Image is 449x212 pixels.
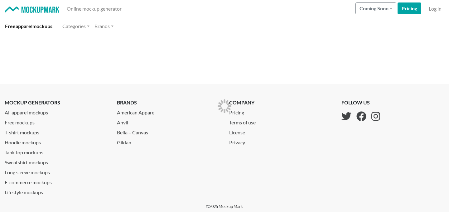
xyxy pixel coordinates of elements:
[219,204,243,209] a: Mockup Mark
[117,136,220,146] a: Gildan
[341,99,380,106] p: follow us
[229,99,261,106] p: company
[5,136,108,146] a: Hoodie mockups
[5,176,108,186] a: E-commerce mockups
[229,126,261,136] a: License
[60,20,92,32] a: Categories
[117,116,220,126] a: Anvil
[5,106,108,116] a: All apparel mockups
[5,166,108,176] a: Long sleeve mockups
[229,136,261,146] a: Privacy
[5,126,108,136] a: T-shirt mockups
[229,106,261,116] a: Pricing
[16,23,32,29] span: apparel
[398,2,421,14] a: Pricing
[64,2,124,15] a: Online mockup generator
[355,2,396,14] button: Coming Soon
[117,99,220,106] p: brands
[5,99,108,106] p: mockup generators
[5,156,108,166] a: Sweatshirt mockups
[5,7,59,13] img: Mockup Mark
[5,116,108,126] a: Free mockups
[5,186,108,196] a: Lifestyle mockups
[2,20,55,32] a: Freeapparelmockups
[206,204,243,210] p: © 2025
[5,146,108,156] a: Tank top mockups
[229,116,261,126] a: Terms of use
[92,20,116,32] a: Brands
[117,106,220,116] a: American Apparel
[426,2,444,15] a: Log in
[117,126,220,136] a: Bella + Canvas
